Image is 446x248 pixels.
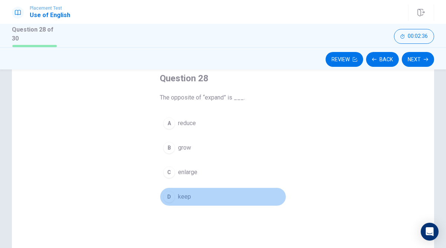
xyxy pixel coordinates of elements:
span: 00:02:36 [408,33,428,39]
button: Back [366,52,399,67]
span: reduce [178,119,196,128]
div: Open Intercom Messenger [421,223,439,241]
span: Placement Test [30,6,70,11]
button: 00:02:36 [394,29,434,44]
span: grow [178,143,191,152]
span: enlarge [178,168,197,177]
button: Next [402,52,434,67]
div: D [163,191,175,203]
button: Review [326,52,363,67]
div: B [163,142,175,154]
button: Areduce [160,114,286,133]
span: keep [178,192,191,201]
button: Cenlarge [160,163,286,182]
button: Bgrow [160,138,286,157]
span: The opposite of “expand” is ___. [160,93,286,102]
h4: Question 28 [160,72,286,84]
button: Dkeep [160,187,286,206]
h1: Use of English [30,11,70,20]
h1: Question 28 of 30 [12,25,59,43]
div: A [163,117,175,129]
div: C [163,166,175,178]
